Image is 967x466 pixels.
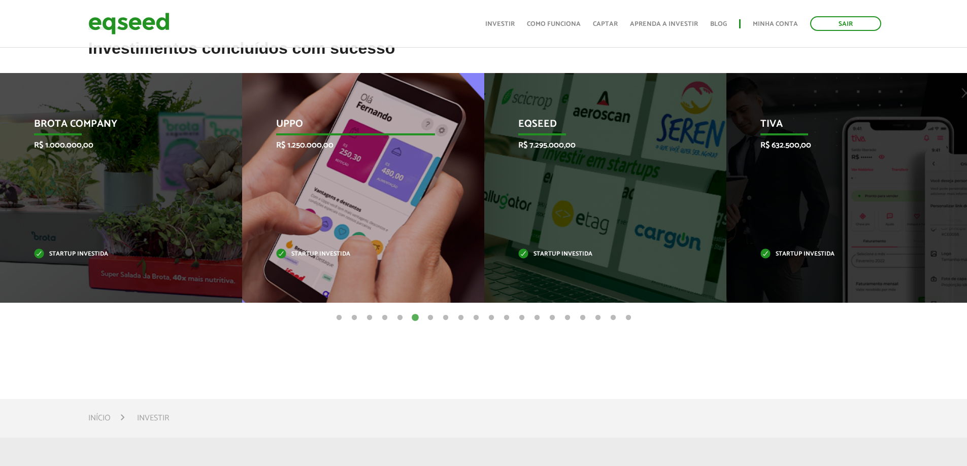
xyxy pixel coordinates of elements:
button: 8 of 20 [441,313,451,323]
button: 5 of 20 [395,313,405,323]
button: 12 of 20 [502,313,512,323]
img: EqSeed [88,10,170,37]
button: 15 of 20 [547,313,557,323]
button: 2 of 20 [349,313,359,323]
button: 19 of 20 [608,313,618,323]
button: 16 of 20 [562,313,573,323]
button: 14 of 20 [532,313,542,323]
p: Startup investida [518,252,677,257]
p: R$ 1.000.000,00 [34,140,193,150]
button: 17 of 20 [578,313,588,323]
p: Startup investida [760,252,919,257]
button: 4 of 20 [380,313,390,323]
a: Início [88,414,111,422]
p: R$ 7.295.000,00 [518,140,677,150]
button: 18 of 20 [593,313,603,323]
li: Investir [137,411,169,425]
button: 11 of 20 [486,313,496,323]
a: Sair [810,16,881,31]
a: Como funciona [527,21,581,27]
p: R$ 632.500,00 [760,140,919,150]
p: Brota Company [34,118,193,135]
p: R$ 1.250.000,00 [276,140,435,150]
button: 7 of 20 [425,313,436,323]
button: 9 of 20 [456,313,466,323]
p: Uppo [276,118,435,135]
a: Blog [710,21,727,27]
button: 10 of 20 [471,313,481,323]
a: Minha conta [753,21,798,27]
button: 3 of 20 [364,313,375,323]
p: Tiva [760,118,919,135]
a: Captar [593,21,618,27]
p: Startup investida [276,252,435,257]
a: Investir [485,21,515,27]
a: Aprenda a investir [630,21,698,27]
h2: Investimentos concluídos com sucesso [88,40,879,73]
button: 13 of 20 [517,313,527,323]
button: 1 of 20 [334,313,344,323]
button: 6 of 20 [410,313,420,323]
p: EqSeed [518,118,677,135]
p: Startup investida [34,252,193,257]
button: 20 of 20 [623,313,633,323]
